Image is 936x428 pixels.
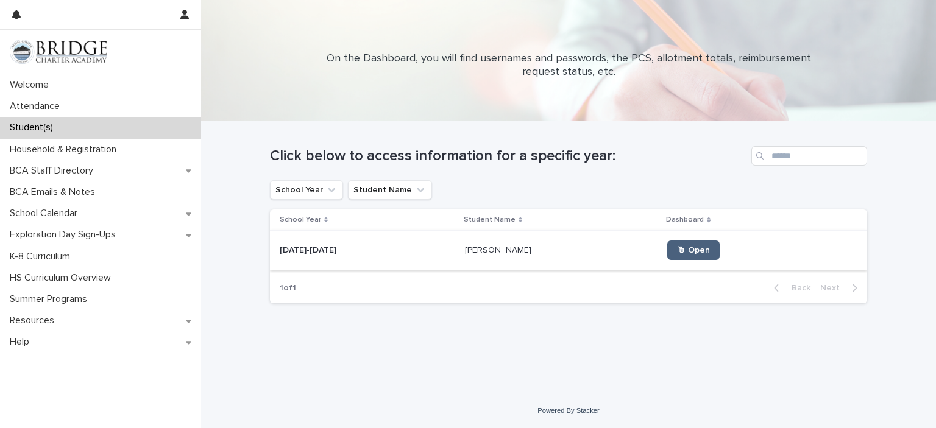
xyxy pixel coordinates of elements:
[5,315,64,326] p: Resources
[815,282,867,293] button: Next
[5,293,97,305] p: Summer Programs
[464,213,516,226] p: Student Name
[348,180,432,200] button: Student Name
[677,246,710,254] span: 🖱 Open
[5,165,103,177] p: BCA Staff Directory
[280,213,321,226] p: School Year
[5,144,126,155] p: Household & Registration
[667,240,720,260] a: 🖱 Open
[5,208,87,219] p: School Calendar
[537,407,599,414] a: Powered By Stacker
[666,213,704,226] p: Dashboard
[764,282,815,293] button: Back
[10,40,107,64] img: V1C1m3IdTEidaUdm9Hs0
[751,146,867,166] input: Search
[5,336,39,348] p: Help
[5,186,105,198] p: BCA Emails & Notes
[5,229,126,240] p: Exploration Day Sign-Ups
[5,122,63,133] p: Student(s)
[820,284,847,292] span: Next
[270,231,867,270] tr: [DATE]-[DATE][DATE]-[DATE] [PERSON_NAME][PERSON_NAME] 🖱 Open
[270,180,343,200] button: School Year
[5,251,80,262] p: K-8 Curriculum
[5,79,58,91] p: Welcome
[5,272,121,284] p: HS Curriculum Overview
[325,52,812,79] p: On the Dashboard, you will find usernames and passwords, the PCS, allotment totals, reimbursement...
[465,243,534,256] p: [PERSON_NAME]
[270,273,306,303] p: 1 of 1
[270,147,746,165] h1: Click below to access information for a specific year:
[280,243,339,256] p: [DATE]-[DATE]
[784,284,810,292] span: Back
[5,100,69,112] p: Attendance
